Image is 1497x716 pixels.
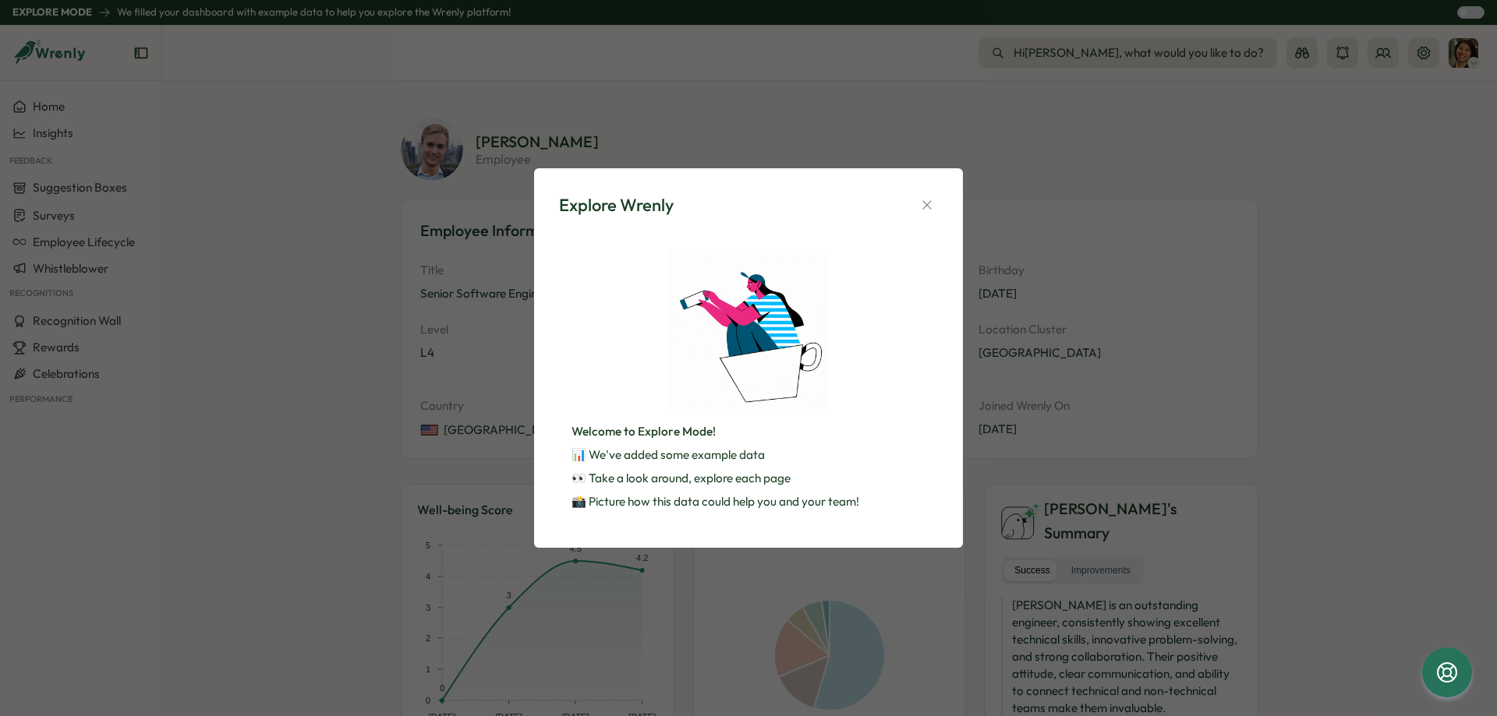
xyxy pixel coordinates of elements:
[572,493,925,510] p: 📸 Picture how this data could help you and your team!
[572,423,925,440] p: Welcome to Explore Mode!
[667,249,830,411] img: Explore Wrenly
[572,446,925,464] p: 📊 We've added some example data
[559,193,674,217] div: Explore Wrenly
[572,470,925,487] p: 👀 Take a look around, explore each page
